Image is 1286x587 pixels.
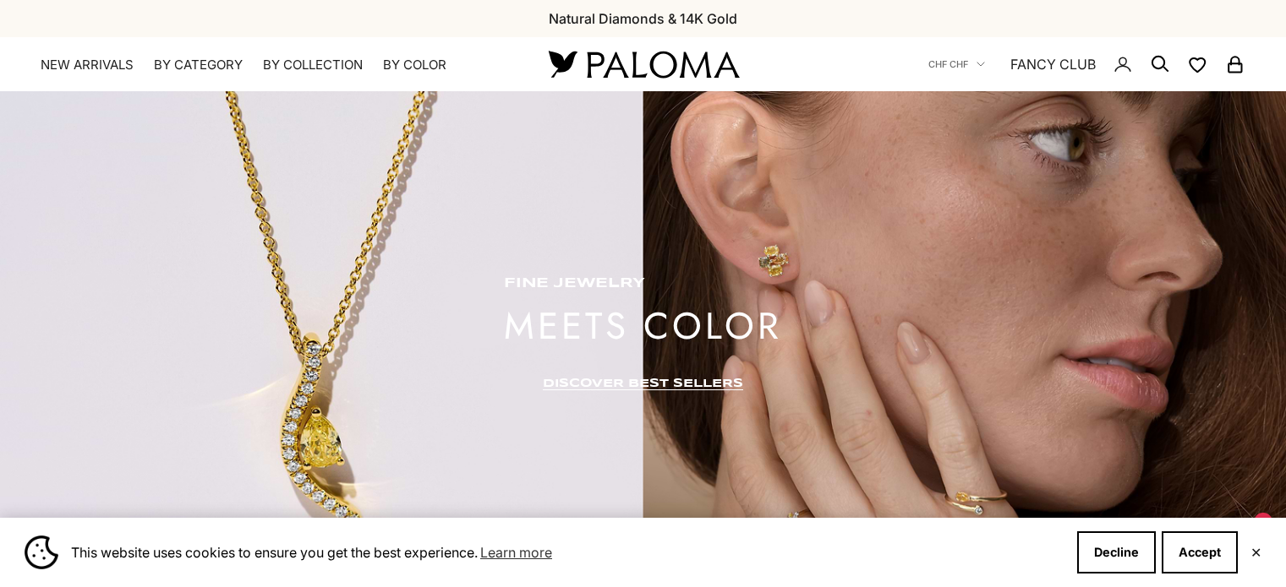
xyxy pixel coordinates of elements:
[41,57,134,73] a: NEW ARRIVALS
[504,275,782,292] p: fine jewelry
[41,57,508,73] nav: Primary navigation
[1250,547,1261,557] button: Close
[549,8,737,30] p: Natural Diamonds & 14K Gold
[928,37,1245,91] nav: Secondary navigation
[1162,531,1238,573] button: Accept
[928,57,985,72] button: CHF CHF
[1010,53,1096,75] a: FANCY CLUB
[154,57,243,73] summary: By Category
[25,535,58,569] img: Cookie banner
[928,57,968,72] span: CHF CHF
[504,309,782,343] p: meets color
[478,540,555,565] a: Learn more
[263,57,363,73] summary: By Collection
[71,540,1064,565] span: This website uses cookies to ensure you get the best experience.
[543,377,743,390] a: DISCOVER BEST SELLERS
[1077,531,1156,573] button: Decline
[383,57,446,73] summary: By Color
